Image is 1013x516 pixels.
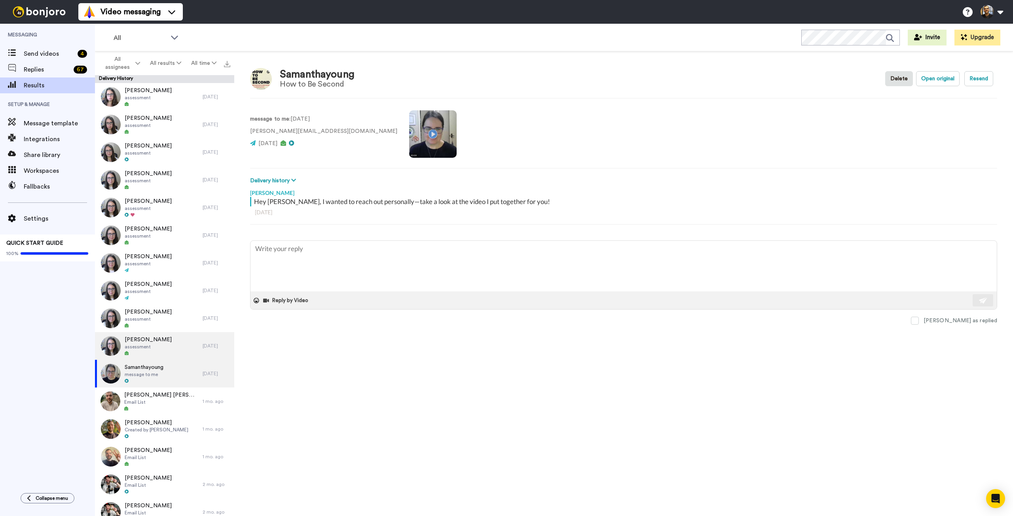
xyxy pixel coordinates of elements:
[95,387,234,415] a: [PERSON_NAME] [PERSON_NAME]Email List1 mo. ago
[95,138,234,166] a: [PERSON_NAME]assessment[DATE]
[125,150,172,156] span: assessment
[125,233,172,239] span: assessment
[125,87,172,95] span: [PERSON_NAME]
[250,176,298,185] button: Delivery history
[101,281,121,301] img: 89f2748b-547f-4200-bbdf-cf59ccb31d4f-thumb.jpg
[97,52,145,74] button: All assignees
[101,364,121,384] img: b675bfa6-66f2-458c-b705-3409bb7a4cb6-thumb.jpg
[125,288,172,295] span: assessment
[95,415,234,443] a: [PERSON_NAME]Created by [PERSON_NAME]1 mo. ago
[250,115,397,123] p: : [DATE]
[125,510,172,516] span: Email List
[255,208,992,216] div: [DATE]
[125,95,172,101] span: assessment
[203,177,230,183] div: [DATE]
[101,308,121,328] img: d7053863-9c99-44b2-b44d-8fa903f1cc75-thumb.jpg
[280,80,355,89] div: How to Be Second
[102,55,134,71] span: All assignees
[124,391,199,399] span: [PERSON_NAME] [PERSON_NAME]
[224,61,230,67] img: export.svg
[24,150,95,160] span: Share library
[125,316,172,322] span: assessment
[95,443,234,471] a: [PERSON_NAME]Email List1 mo. ago
[250,116,289,122] strong: message to me
[250,127,397,136] p: [PERSON_NAME][EMAIL_ADDRESS][DOMAIN_NAME]
[95,221,234,249] a: [PERSON_NAME]assessment[DATE]
[203,204,230,211] div: [DATE]
[954,30,1000,45] button: Upgrade
[262,295,311,306] button: Reply by Video
[203,481,230,488] div: 2 mo. ago
[203,232,230,238] div: [DATE]
[916,71,960,86] button: Open original
[203,149,230,155] div: [DATE]
[203,121,230,128] div: [DATE]
[908,30,947,45] a: Invite
[203,343,230,349] div: [DATE]
[986,489,1005,508] div: Open Intercom Messenger
[95,277,234,304] a: [PERSON_NAME]assessment[DATE]
[125,225,172,233] span: [PERSON_NAME]
[101,142,121,162] img: c68fe43f-5770-4f5c-be1c-eeb672ef283b-thumb.jpg
[203,287,230,294] div: [DATE]
[24,119,95,128] span: Message template
[125,446,172,454] span: [PERSON_NAME]
[203,398,230,404] div: 1 mo. ago
[24,65,70,74] span: Replies
[101,336,121,356] img: 2f8560a6-e6b5-42a3-a594-c7719336cae5-thumb.jpg
[95,332,234,360] a: [PERSON_NAME]assessment[DATE]
[250,185,997,197] div: [PERSON_NAME]
[101,198,121,217] img: ee735737-42a9-412e-8991-b927445318cb-thumb.jpg
[6,250,19,257] span: 100%
[979,297,988,304] img: send-white.svg
[964,71,993,86] button: Resend
[114,33,167,43] span: All
[258,141,277,146] span: [DATE]
[125,114,172,122] span: [PERSON_NAME]
[24,214,95,223] span: Settings
[254,197,995,206] div: Hey [PERSON_NAME], I wanted to reach out personally—take a look at the video I put together for you!
[101,253,121,273] img: cc20edfa-936c-4d4f-84db-fc06d0f2ecb1-thumb.jpg
[101,391,120,411] img: 90c474ab-f465-4a27-a938-f72522465697-thumb.jpg
[101,474,121,494] img: 43a86fd9-a160-42da-a102-0453a2e774c3-thumb.jpg
[203,454,230,460] div: 1 mo. ago
[125,371,163,378] span: message to me
[101,170,121,190] img: cd2a5c03-3737-488a-9809-29fc39945f06-thumb.jpg
[280,69,355,80] div: Samanthayoung
[250,68,272,90] img: Image of Samanthayoung
[125,502,172,510] span: [PERSON_NAME]
[101,6,161,17] span: Video messaging
[95,75,234,83] div: Delivery History
[924,317,997,325] div: [PERSON_NAME] as replied
[203,426,230,432] div: 1 mo. ago
[24,49,74,59] span: Send videos
[95,249,234,277] a: [PERSON_NAME]assessment[DATE]
[125,363,163,371] span: Samanthayoung
[101,115,121,134] img: 178fa0e9-8f75-4d86-b0b4-9da464133ffb-thumb.jpg
[885,71,913,86] button: Delete
[203,370,230,377] div: [DATE]
[95,111,234,138] a: [PERSON_NAME]assessment[DATE]
[74,66,87,74] div: 67
[9,6,69,17] img: bj-logo-header-white.svg
[203,315,230,321] div: [DATE]
[24,166,95,176] span: Workspaces
[125,419,188,427] span: [PERSON_NAME]
[24,81,95,90] span: Results
[125,427,188,433] span: Created by [PERSON_NAME]
[125,142,172,150] span: [PERSON_NAME]
[125,474,172,482] span: [PERSON_NAME]
[125,205,172,212] span: assessment
[125,336,172,344] span: [PERSON_NAME]
[95,83,234,111] a: [PERSON_NAME]assessment[DATE]
[125,197,172,205] span: [PERSON_NAME]
[95,304,234,332] a: [PERSON_NAME]assessment[DATE]
[125,261,172,267] span: assessment
[203,260,230,266] div: [DATE]
[124,399,199,405] span: Email List
[125,170,172,178] span: [PERSON_NAME]
[203,509,230,515] div: 2 mo. ago
[125,178,172,184] span: assessment
[125,344,172,350] span: assessment
[125,308,172,316] span: [PERSON_NAME]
